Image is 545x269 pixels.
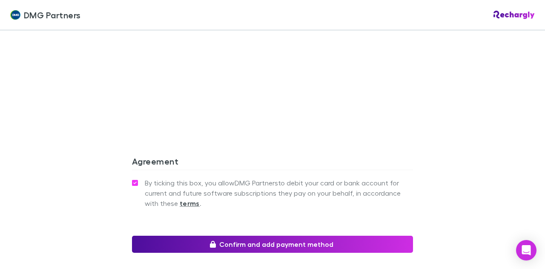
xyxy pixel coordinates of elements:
[24,9,81,21] span: DMG Partners
[132,156,413,170] h3: Agreement
[516,240,536,260] div: Open Intercom Messenger
[180,199,200,208] strong: terms
[132,236,413,253] button: Confirm and add payment method
[10,10,20,20] img: DMG Partners's Logo
[493,11,535,19] img: Rechargly Logo
[145,178,413,208] span: By ticking this box, you allow DMG Partners to debit your card or bank account for current and fu...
